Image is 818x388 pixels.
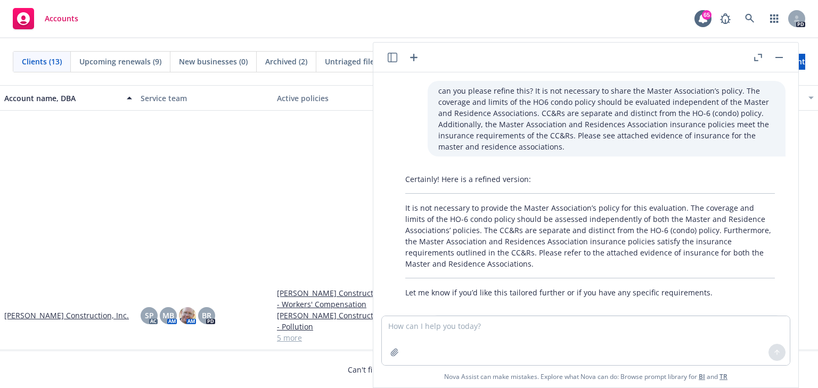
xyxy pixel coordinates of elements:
span: Clients (13) [22,56,62,67]
a: 5 more [277,332,405,343]
div: Account name, DBA [4,93,120,104]
p: can you please refine this? It is not necessary to share the Master Association’s policy. The cov... [438,85,775,152]
a: Accounts [9,4,83,34]
span: New businesses (0) [179,56,248,67]
span: SP [145,310,154,321]
p: It is not necessary to provide the Master Association’s policy for this evaluation. The coverage ... [405,202,775,269]
img: photo [179,307,196,324]
p: Let me know if you’d like this tailored further or if you have any specific requirements. [405,287,775,298]
div: 65 [702,8,711,18]
span: Archived (2) [265,56,307,67]
button: Service team [136,85,273,111]
a: TR [719,372,727,381]
a: Report a Bug [715,8,736,29]
div: Active policies [277,93,405,104]
a: [PERSON_NAME] Construction, Inc. [4,310,129,321]
span: Accounts [45,14,78,23]
a: [PERSON_NAME] Construction, Inc. - Workers' Compensation [277,287,405,310]
button: Active policies [273,85,409,111]
span: Upcoming renewals (9) [79,56,161,67]
a: Switch app [764,8,785,29]
a: Search [739,8,760,29]
a: [PERSON_NAME] Construction, Inc. - Pollution [277,310,405,332]
a: BI [699,372,705,381]
span: MB [162,310,174,321]
span: BR [202,310,211,321]
div: Service team [141,93,268,104]
span: Nova Assist can make mistakes. Explore what Nova can do: Browse prompt library for and [444,366,727,387]
span: Can't find an account? [348,364,470,375]
p: Certainly! Here is a refined version: [405,174,775,185]
span: Untriaged files (2) [325,56,389,67]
